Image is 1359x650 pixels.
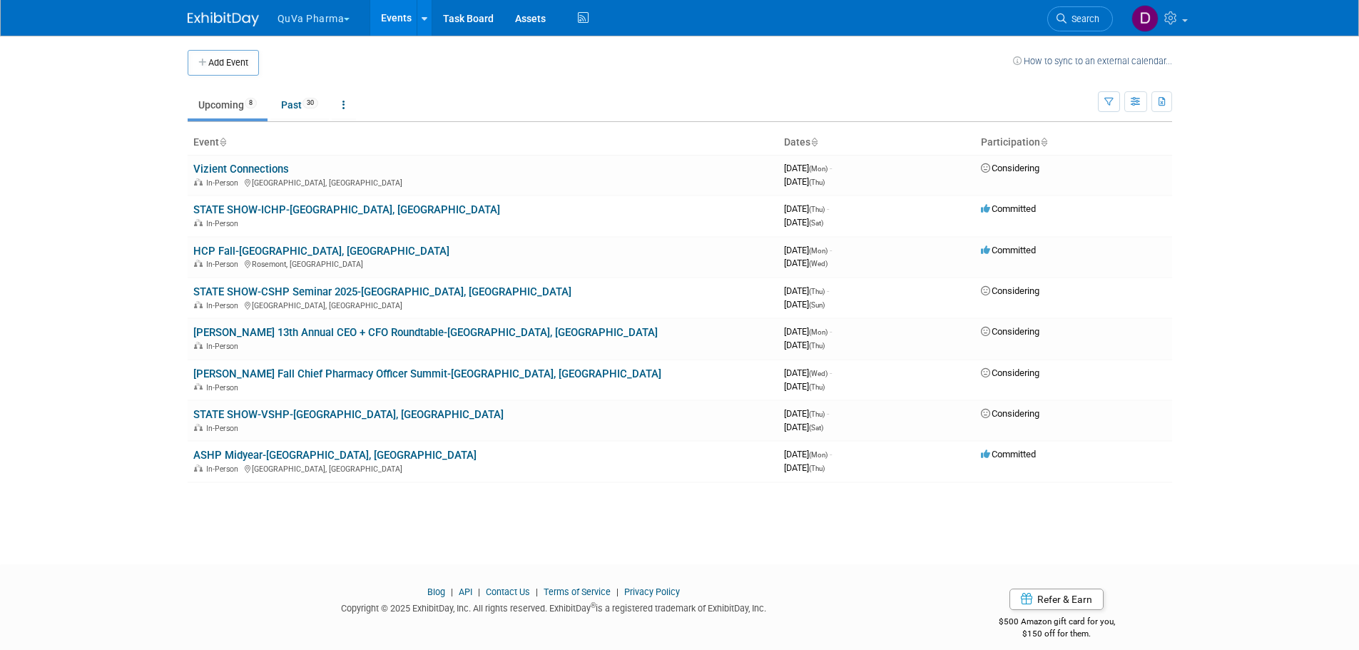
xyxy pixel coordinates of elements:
[206,424,243,433] span: In-Person
[1067,14,1099,24] span: Search
[447,586,457,597] span: |
[784,340,825,350] span: [DATE]
[975,131,1172,155] th: Participation
[981,408,1039,419] span: Considering
[206,342,243,351] span: In-Person
[194,260,203,267] img: In-Person Event
[1131,5,1159,32] img: Danielle Mitchell
[830,367,832,378] span: -
[809,165,828,173] span: (Mon)
[194,383,203,390] img: In-Person Event
[810,136,818,148] a: Sort by Start Date
[809,288,825,295] span: (Thu)
[245,98,257,108] span: 8
[193,449,477,462] a: ASHP Midyear-[GEOGRAPHIC_DATA], [GEOGRAPHIC_DATA]
[206,219,243,228] span: In-Person
[809,464,825,472] span: (Thu)
[427,586,445,597] a: Blog
[188,91,268,118] a: Upcoming8
[981,367,1039,378] span: Considering
[809,205,825,213] span: (Thu)
[830,449,832,459] span: -
[194,301,203,308] img: In-Person Event
[784,449,832,459] span: [DATE]
[613,586,622,597] span: |
[827,285,829,296] span: -
[193,285,571,298] a: STATE SHOW-CSHP Seminar 2025-[GEOGRAPHIC_DATA], [GEOGRAPHIC_DATA]
[981,285,1039,296] span: Considering
[193,245,449,258] a: HCP Fall-[GEOGRAPHIC_DATA], [GEOGRAPHIC_DATA]
[830,163,832,173] span: -
[981,449,1036,459] span: Committed
[486,586,530,597] a: Contact Us
[206,260,243,269] span: In-Person
[193,163,289,176] a: Vizient Connections
[194,424,203,431] img: In-Person Event
[784,245,832,255] span: [DATE]
[206,464,243,474] span: In-Person
[981,245,1036,255] span: Committed
[784,462,825,473] span: [DATE]
[219,136,226,148] a: Sort by Event Name
[809,301,825,309] span: (Sun)
[784,367,832,378] span: [DATE]
[193,326,658,339] a: [PERSON_NAME] 13th Annual CEO + CFO Roundtable-[GEOGRAPHIC_DATA], [GEOGRAPHIC_DATA]
[188,131,778,155] th: Event
[1047,6,1113,31] a: Search
[784,299,825,310] span: [DATE]
[206,178,243,188] span: In-Person
[809,260,828,268] span: (Wed)
[188,599,921,615] div: Copyright © 2025 ExhibitDay, Inc. All rights reserved. ExhibitDay is a registered trademark of Ex...
[809,219,823,227] span: (Sat)
[194,178,203,186] img: In-Person Event
[193,258,773,269] div: Rosemont, [GEOGRAPHIC_DATA]
[206,383,243,392] span: In-Person
[809,370,828,377] span: (Wed)
[830,245,832,255] span: -
[778,131,975,155] th: Dates
[188,50,259,76] button: Add Event
[193,203,500,216] a: STATE SHOW-ICHP-[GEOGRAPHIC_DATA], [GEOGRAPHIC_DATA]
[809,178,825,186] span: (Thu)
[1009,589,1104,610] a: Refer & Earn
[302,98,318,108] span: 30
[784,217,823,228] span: [DATE]
[784,176,825,187] span: [DATE]
[784,285,829,296] span: [DATE]
[784,258,828,268] span: [DATE]
[532,586,541,597] span: |
[809,342,825,350] span: (Thu)
[981,326,1039,337] span: Considering
[194,342,203,349] img: In-Person Event
[809,247,828,255] span: (Mon)
[1013,56,1172,66] a: How to sync to an external calendar...
[193,462,773,474] div: [GEOGRAPHIC_DATA], [GEOGRAPHIC_DATA]
[194,464,203,472] img: In-Person Event
[809,328,828,336] span: (Mon)
[784,422,823,432] span: [DATE]
[784,408,829,419] span: [DATE]
[809,451,828,459] span: (Mon)
[827,203,829,214] span: -
[809,383,825,391] span: (Thu)
[830,326,832,337] span: -
[193,367,661,380] a: [PERSON_NAME] Fall Chief Pharmacy Officer Summit-[GEOGRAPHIC_DATA], [GEOGRAPHIC_DATA]
[784,381,825,392] span: [DATE]
[942,606,1172,639] div: $500 Amazon gift card for you,
[193,299,773,310] div: [GEOGRAPHIC_DATA], [GEOGRAPHIC_DATA]
[206,301,243,310] span: In-Person
[193,176,773,188] div: [GEOGRAPHIC_DATA], [GEOGRAPHIC_DATA]
[188,12,259,26] img: ExhibitDay
[809,424,823,432] span: (Sat)
[809,410,825,418] span: (Thu)
[784,163,832,173] span: [DATE]
[194,219,203,226] img: In-Person Event
[1040,136,1047,148] a: Sort by Participation Type
[827,408,829,419] span: -
[474,586,484,597] span: |
[270,91,329,118] a: Past30
[193,408,504,421] a: STATE SHOW-VSHP-[GEOGRAPHIC_DATA], [GEOGRAPHIC_DATA]
[544,586,611,597] a: Terms of Service
[624,586,680,597] a: Privacy Policy
[784,326,832,337] span: [DATE]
